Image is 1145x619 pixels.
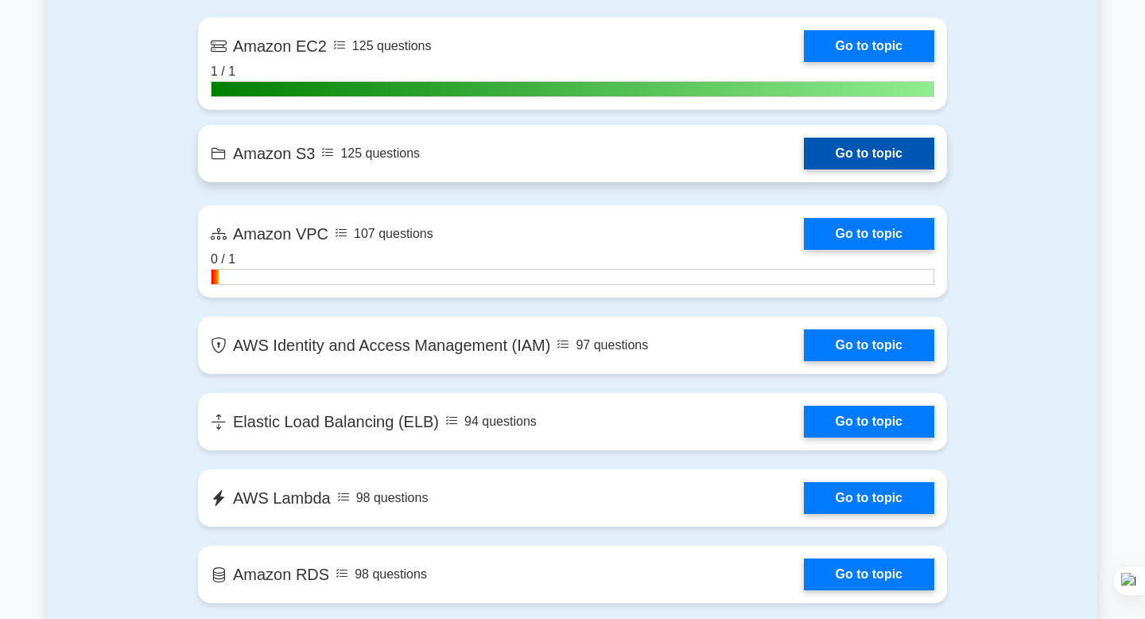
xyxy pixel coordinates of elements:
[804,30,934,62] a: Go to topic
[804,559,934,590] a: Go to topic
[804,138,934,169] a: Go to topic
[804,406,934,438] a: Go to topic
[804,218,934,250] a: Go to topic
[804,329,934,361] a: Go to topic
[804,482,934,514] a: Go to topic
